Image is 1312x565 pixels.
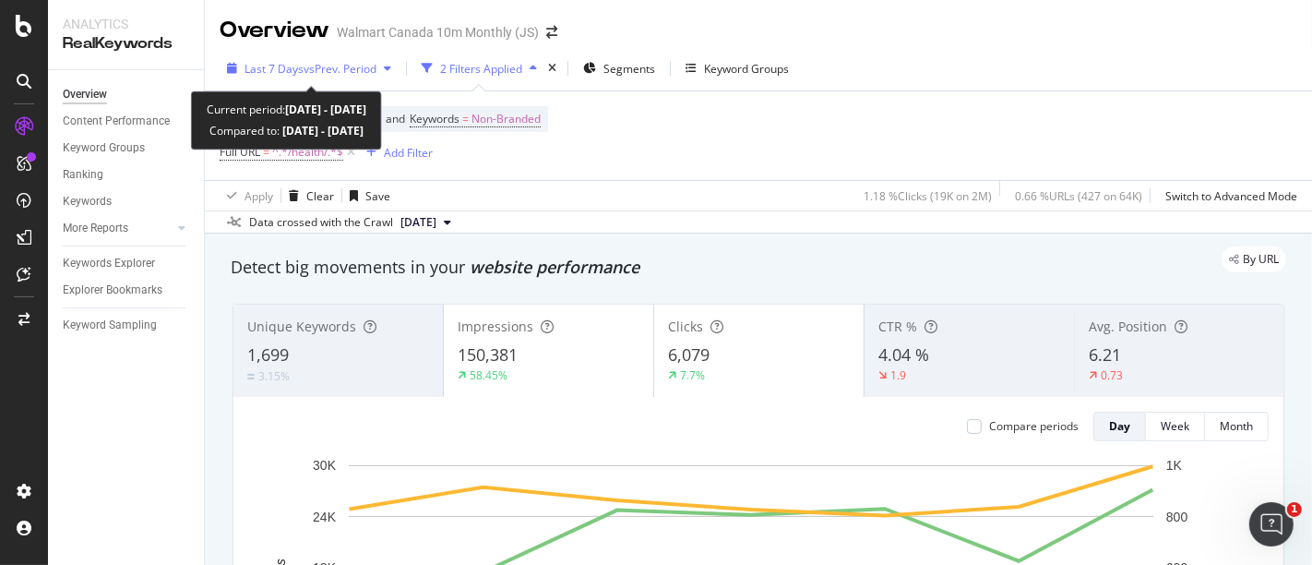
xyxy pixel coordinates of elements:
a: Explorer Bookmarks [63,281,191,300]
span: Keywords [410,111,459,126]
a: Keywords Explorer [63,254,191,273]
span: 2025 Sep. 5th [400,214,436,231]
div: 0.73 [1101,367,1123,383]
div: Compared to: [209,121,364,142]
a: Content Performance [63,112,191,131]
div: Keywords [63,192,112,211]
text: 30K [313,458,337,473]
span: Non-Branded [471,106,541,132]
div: Keyword Groups [704,61,789,77]
span: 6,079 [668,343,710,366]
span: and [386,111,405,126]
div: 3.15% [258,368,290,384]
div: 7.7% [680,367,705,383]
div: Explorer Bookmarks [63,281,162,300]
div: 0.66 % URLs ( 427 on 64K ) [1015,188,1142,204]
button: Add Filter [359,141,433,163]
div: Ranking [63,165,103,185]
a: More Reports [63,219,173,238]
a: Overview [63,85,191,104]
div: Add Filter [384,145,433,161]
div: Month [1220,418,1253,434]
text: 1K [1166,458,1183,473]
span: 150,381 [458,343,518,366]
div: Current period: [207,100,366,121]
a: Ranking [63,165,191,185]
button: Keyword Groups [678,54,796,83]
a: Keyword Groups [63,138,191,158]
button: Apply [220,181,273,210]
a: Keyword Sampling [63,316,191,335]
span: vs Prev. Period [304,61,376,77]
div: 2 Filters Applied [440,61,522,77]
iframe: Intercom live chat [1249,502,1294,547]
div: RealKeywords [63,33,189,54]
span: Segments [603,61,655,77]
span: Full URL [220,144,260,160]
div: times [544,59,560,78]
div: Day [1109,418,1130,434]
div: 1.9 [890,367,906,383]
text: 800 [1166,510,1188,524]
button: Month [1205,412,1269,441]
span: = [462,111,469,126]
div: Week [1161,418,1189,434]
span: Impressions [458,318,533,335]
span: 1,699 [247,343,289,366]
b: [DATE] - [DATE] [280,124,364,139]
div: Analytics [63,15,189,33]
div: Content Performance [63,112,170,131]
span: Avg. Position [1089,318,1167,335]
button: [DATE] [393,211,459,234]
button: Save [342,181,390,210]
div: 58.45% [470,367,507,383]
div: Clear [306,188,334,204]
div: 1.18 % Clicks ( 19K on 2M ) [864,188,992,204]
span: = [263,144,269,160]
span: ^.*/health/.*$ [272,139,343,165]
div: Data crossed with the Crawl [249,214,393,231]
span: 4.04 % [878,343,929,366]
div: legacy label [1222,246,1286,272]
span: Clicks [668,318,703,335]
button: Segments [576,54,662,83]
span: By URL [1243,254,1279,265]
button: Clear [281,181,334,210]
div: Compare periods [989,418,1079,434]
span: 1 [1287,502,1302,517]
div: Overview [220,15,329,46]
div: Switch to Advanced Mode [1165,188,1297,204]
div: Keyword Sampling [63,316,157,335]
span: Unique Keywords [247,318,356,335]
a: Keywords [63,192,191,211]
span: Last 7 Days [245,61,304,77]
span: 6.21 [1089,343,1121,366]
text: 24K [313,510,337,524]
button: Week [1146,412,1205,441]
div: Walmart Canada 10m Monthly (JS) [337,23,539,42]
div: arrow-right-arrow-left [546,26,557,39]
div: Overview [63,85,107,104]
button: 2 Filters Applied [414,54,544,83]
div: More Reports [63,219,128,238]
div: Keywords Explorer [63,254,155,273]
div: Save [365,188,390,204]
b: [DATE] - [DATE] [285,102,366,118]
div: Apply [245,188,273,204]
button: Switch to Advanced Mode [1158,181,1297,210]
span: CTR % [878,318,917,335]
button: Last 7 DaysvsPrev. Period [220,54,399,83]
button: Day [1093,412,1146,441]
div: Keyword Groups [63,138,145,158]
img: Equal [247,374,255,379]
